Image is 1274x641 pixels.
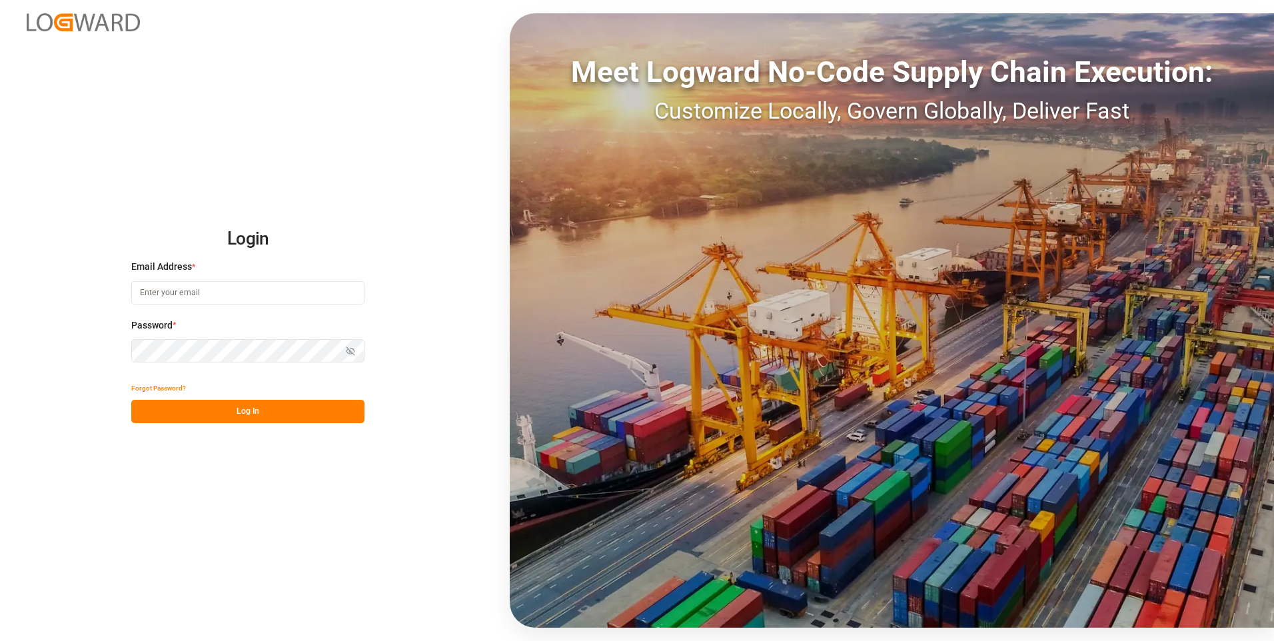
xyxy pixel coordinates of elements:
[131,319,173,332] span: Password
[131,281,364,305] input: Enter your email
[131,218,364,261] h2: Login
[27,13,140,31] img: Logward_new_orange.png
[510,94,1274,128] div: Customize Locally, Govern Globally, Deliver Fast
[131,400,364,423] button: Log In
[131,376,186,400] button: Forgot Password?
[510,50,1274,94] div: Meet Logward No-Code Supply Chain Execution:
[131,260,192,274] span: Email Address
